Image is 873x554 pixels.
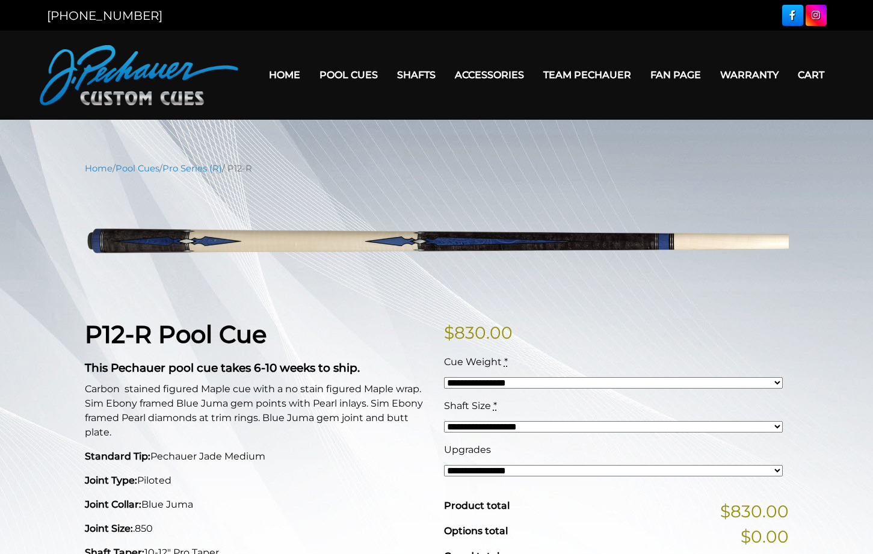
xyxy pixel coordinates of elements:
a: Home [85,163,113,174]
span: $ [444,322,454,343]
a: Warranty [711,60,788,90]
bdi: 830.00 [444,322,513,343]
strong: Standard Tip: [85,451,150,462]
strong: Joint Type: [85,475,137,486]
strong: Joint Collar: [85,499,141,510]
a: Team Pechauer [534,60,641,90]
span: Product total [444,500,510,511]
span: Shaft Size [444,400,491,411]
a: [PHONE_NUMBER] [47,8,162,23]
span: $0.00 [741,524,789,549]
p: Blue Juma [85,497,430,512]
p: Carbon stained figured Maple cue with a no stain figured Maple wrap. Sim Ebony framed Blue Juma g... [85,382,430,440]
p: Pechauer Jade Medium [85,449,430,464]
a: Home [259,60,310,90]
a: Fan Page [641,60,711,90]
a: Pool Cues [116,163,159,174]
span: Upgrades [444,444,491,455]
abbr: required [504,356,508,368]
a: Accessories [445,60,534,90]
strong: Joint Size: [85,523,133,534]
nav: Breadcrumb [85,162,789,175]
strong: This Pechauer pool cue takes 6-10 weeks to ship. [85,361,360,375]
a: Pool Cues [310,60,387,90]
img: P12-N.png [85,184,789,301]
a: Shafts [387,60,445,90]
strong: P12-R Pool Cue [85,319,267,349]
a: Cart [788,60,834,90]
p: Piloted [85,473,430,488]
span: $830.00 [720,499,789,524]
span: Options total [444,525,508,537]
abbr: required [493,400,497,411]
p: .850 [85,522,430,536]
img: Pechauer Custom Cues [40,45,238,105]
span: Cue Weight [444,356,502,368]
a: Pro Series (R) [162,163,222,174]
